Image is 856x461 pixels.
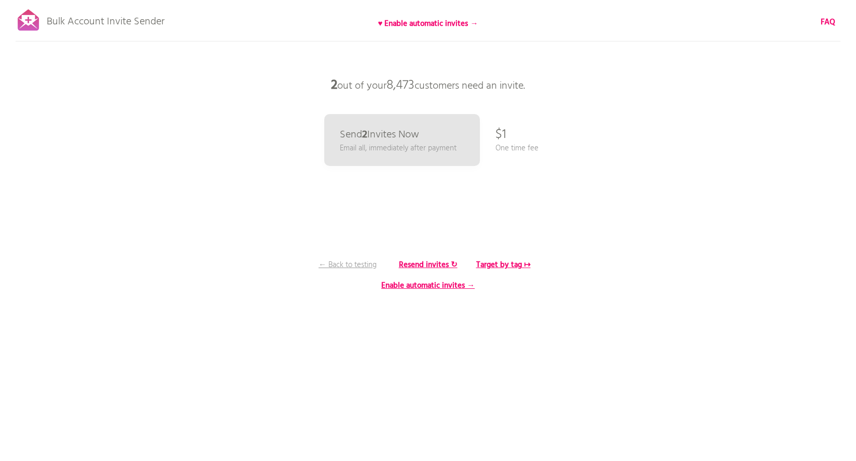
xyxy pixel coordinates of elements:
p: One time fee [495,143,539,154]
b: ♥ Enable automatic invites → [378,18,478,30]
p: $1 [495,119,506,150]
p: Email all, immediately after payment [340,143,457,154]
b: Resend invites ↻ [399,259,458,271]
span: 8,473 [386,75,415,96]
a: FAQ [821,17,835,28]
b: Target by tag ↦ [476,259,531,271]
p: Bulk Account Invite Sender [47,6,164,32]
b: FAQ [821,16,835,29]
b: 2 [331,75,337,96]
a: Send2Invites Now Email all, immediately after payment [324,114,480,166]
p: Send Invites Now [340,130,419,140]
p: ← Back to testing [309,259,386,271]
b: 2 [362,127,367,143]
p: out of your customers need an invite. [272,70,584,101]
b: Enable automatic invites → [381,280,475,292]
